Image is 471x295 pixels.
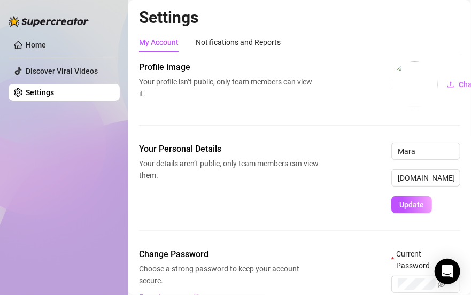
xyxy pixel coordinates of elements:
[26,41,46,49] a: Home
[435,259,460,284] div: Open Intercom Messenger
[139,76,319,99] span: Your profile isn’t public, only team members can view it.
[139,61,319,74] span: Profile image
[391,169,460,187] input: Enter new email
[196,36,281,48] div: Notifications and Reports
[26,67,98,75] a: Discover Viral Videos
[139,7,460,28] h2: Settings
[9,16,89,27] img: logo-BBDzfeDw.svg
[392,61,438,107] img: profilePics%2FwjTHpWUwR7cedhPJjcxAWNMQVnL2.jpeg
[391,143,460,160] input: Enter name
[447,81,454,88] span: upload
[139,248,319,261] span: Change Password
[139,143,319,156] span: Your Personal Details
[26,88,54,97] a: Settings
[399,200,424,209] span: Update
[139,263,319,286] span: Choose a strong password to keep your account secure.
[139,158,319,181] span: Your details aren’t public, only team members can view them.
[398,278,436,290] input: Current Password
[438,281,445,288] span: eye-invisible
[391,196,432,213] button: Update
[139,36,179,48] div: My Account
[391,248,460,271] label: Current Password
